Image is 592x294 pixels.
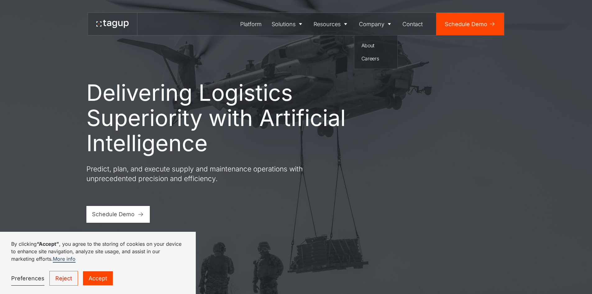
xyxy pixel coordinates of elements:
a: More info [53,256,76,263]
a: Company [354,13,398,35]
nav: Company [354,35,398,69]
a: Reject [49,271,78,286]
p: By clicking , you agree to the storing of cookies on your device to enhance site navigation, anal... [11,240,185,263]
a: Schedule Demo [436,13,504,35]
div: Company [359,20,384,28]
a: Contact [398,13,428,35]
div: Careers [361,55,391,62]
a: About [359,40,393,52]
a: Resources [309,13,354,35]
div: Platform [240,20,262,28]
a: Solutions [267,13,309,35]
div: Contact [402,20,423,28]
a: Careers [359,53,393,65]
div: Schedule Demo [92,210,135,218]
a: Schedule Demo [86,206,150,223]
div: Solutions [272,20,296,28]
div: Schedule Demo [445,20,487,28]
h1: Delivering Logistics Superiority with Artificial Intelligence [86,80,347,156]
div: About [361,42,391,49]
a: Accept [83,271,113,285]
a: Platform [236,13,267,35]
div: Resources [314,20,341,28]
p: Predict, plan, and execute supply and maintenance operations with unprecedented precision and eff... [86,164,310,184]
strong: “Accept” [37,241,59,247]
a: Preferences [11,271,44,286]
